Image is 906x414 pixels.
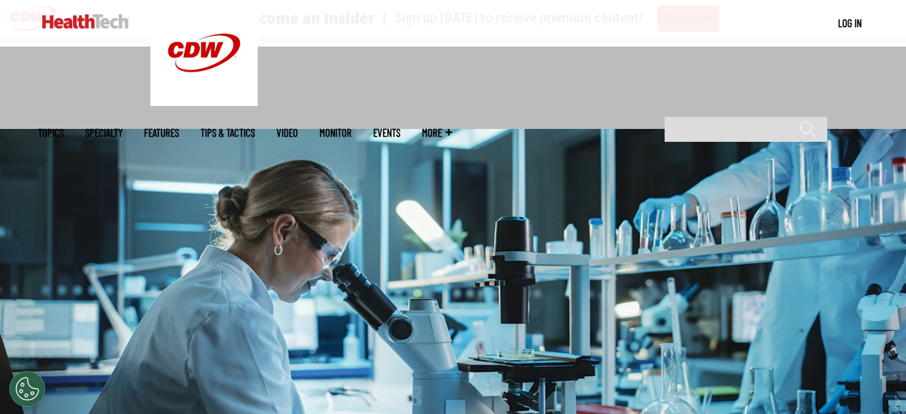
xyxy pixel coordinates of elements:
[150,95,258,110] a: CDW
[838,16,862,29] a: Log in
[201,127,255,138] a: Tips & Tactics
[85,127,122,138] span: Specialty
[319,127,352,138] a: MonITor
[838,16,862,31] div: User menu
[373,127,400,138] a: Events
[9,371,45,407] button: Open Preferences
[422,127,452,138] span: More
[144,127,179,138] a: Features
[276,127,298,138] a: Video
[38,127,64,138] span: Topics
[9,371,45,407] div: Cookies Settings
[42,14,129,29] img: Home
